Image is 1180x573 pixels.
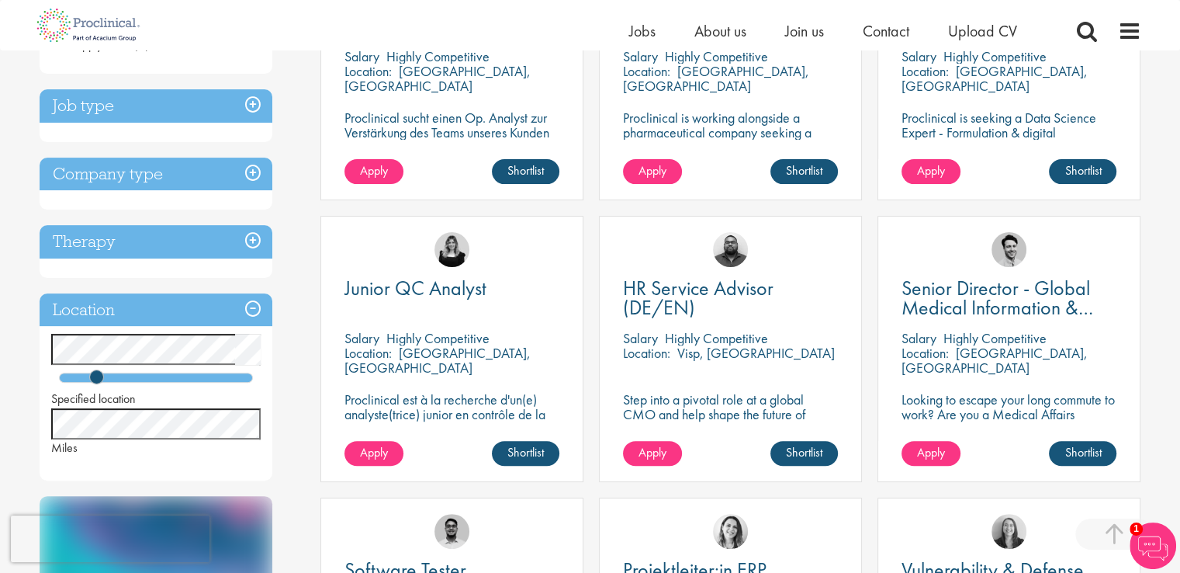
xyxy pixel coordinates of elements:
[943,329,1047,347] p: Highly Competitive
[991,514,1026,549] img: Mia Kellerman
[623,62,670,80] span: Location:
[1049,159,1116,184] a: Shortlist
[901,62,949,80] span: Location:
[344,329,379,347] span: Salary
[901,110,1116,184] p: Proclinical is seeking a Data Science Expert - Formulation & digital transformation to support di...
[344,275,486,301] span: Junior QC Analyst
[40,158,272,191] h3: Company type
[492,441,559,466] a: Shortlist
[785,21,824,41] a: Join us
[901,329,936,347] span: Salary
[344,62,392,80] span: Location:
[344,441,403,466] a: Apply
[623,110,838,169] p: Proclinical is working alongside a pharmaceutical company seeking a Process Analyst to join their...
[770,441,838,466] a: Shortlist
[623,441,682,466] a: Apply
[623,344,670,362] span: Location:
[344,62,531,95] p: [GEOGRAPHIC_DATA], [GEOGRAPHIC_DATA]
[360,162,388,179] span: Apply
[344,110,559,155] p: Proclinical sucht einen Op. Analyst zur Verstärkung des Teams unseres Kunden in der [GEOGRAPHIC_D...
[623,62,809,95] p: [GEOGRAPHIC_DATA], [GEOGRAPHIC_DATA]
[917,444,945,460] span: Apply
[901,344,1088,377] p: [GEOGRAPHIC_DATA], [GEOGRAPHIC_DATA]
[677,344,835,362] p: Visp, [GEOGRAPHIC_DATA]
[901,279,1116,318] a: Senior Director - Global Medical Information & Medical Affairs
[623,392,838,436] p: Step into a pivotal role at a global CMO and help shape the future of healthcare manufacturing.
[713,514,748,549] img: Nur Ergiydiren
[51,439,78,456] span: Miles
[665,329,768,347] p: Highly Competitive
[1130,523,1176,569] img: Chatbot
[943,47,1047,65] p: Highly Competitive
[40,225,272,259] h3: Therapy
[344,344,392,362] span: Location:
[901,47,936,65] span: Salary
[492,159,559,184] a: Shortlist
[623,275,773,321] span: HR Service Advisor (DE/EN)
[901,441,960,466] a: Apply
[770,159,838,184] a: Shortlist
[623,279,838,318] a: HR Service Advisor (DE/EN)
[638,162,666,179] span: Apply
[344,47,379,65] span: Salary
[40,89,272,123] h3: Job type
[629,21,656,41] a: Jobs
[901,159,960,184] a: Apply
[665,47,768,65] p: Highly Competitive
[948,21,1017,41] a: Upload CV
[713,232,748,267] img: Ashley Bennett
[434,514,469,549] img: Timothy Deschamps
[1049,441,1116,466] a: Shortlist
[344,279,559,298] a: Junior QC Analyst
[40,293,272,327] h3: Location
[901,62,1088,95] p: [GEOGRAPHIC_DATA], [GEOGRAPHIC_DATA]
[623,159,682,184] a: Apply
[694,21,746,41] a: About us
[991,232,1026,267] img: Thomas Pinnock
[360,444,388,460] span: Apply
[638,444,666,460] span: Apply
[1130,523,1143,536] span: 1
[344,159,403,184] a: Apply
[51,391,136,407] span: Specified location
[863,21,909,41] a: Contact
[901,392,1116,451] p: Looking to escape your long commute to work? Are you a Medical Affairs Professional? Unlock your ...
[344,392,559,466] p: Proclinical est à la recherche d'un(e) analyste(trice) junior en contrôle de la qualité pour sout...
[901,275,1093,340] span: Senior Director - Global Medical Information & Medical Affairs
[901,344,949,362] span: Location:
[11,516,209,562] iframe: reCAPTCHA
[434,232,469,267] img: Molly Colclough
[623,329,658,347] span: Salary
[344,344,531,377] p: [GEOGRAPHIC_DATA], [GEOGRAPHIC_DATA]
[917,162,945,179] span: Apply
[623,47,658,65] span: Salary
[386,329,490,347] p: Highly Competitive
[386,47,490,65] p: Highly Competitive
